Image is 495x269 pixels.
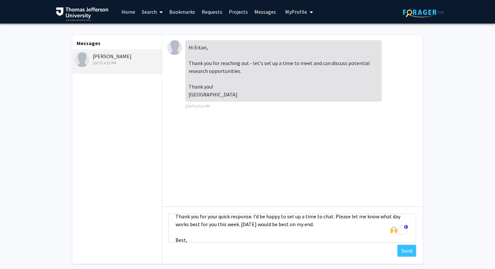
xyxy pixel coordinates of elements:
[185,40,382,102] div: Hi Eitan, Thank you for reaching out - let's set up a time to meet and can discuss potential rese...
[226,0,251,23] a: Projects
[75,52,160,66] div: [PERSON_NAME]
[166,0,198,23] a: Bookmarks
[397,245,416,257] button: Send
[56,7,108,21] img: Thomas Jefferson University Logo
[169,213,416,243] textarea: To enrich screen reader interactions, please activate Accessibility in Grammarly extension settings
[185,104,210,109] span: [DATE] 4:32 PM
[77,40,101,46] b: Messages
[198,0,226,23] a: Requests
[75,52,89,67] img: Meghan Nahass
[138,0,166,23] a: Search
[167,40,182,55] img: Meghan Nahass
[118,0,138,23] a: Home
[285,8,307,15] span: My Profile
[75,60,160,66] div: [DATE] 4:32 PM
[251,0,279,23] a: Messages
[5,240,28,264] iframe: Chat
[403,7,444,17] img: ForagerOne Logo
